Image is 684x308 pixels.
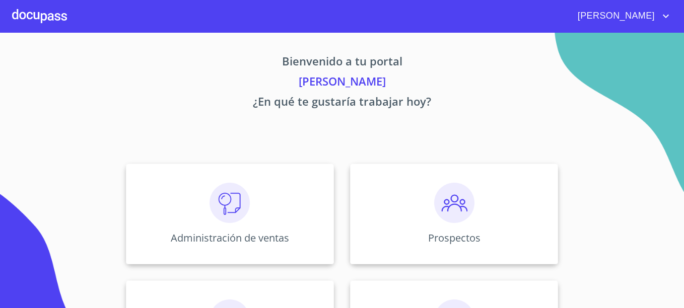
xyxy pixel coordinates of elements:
[171,231,289,245] p: Administración de ventas
[32,93,652,113] p: ¿En qué te gustaría trabajar hoy?
[570,8,672,24] button: account of current user
[210,183,250,223] img: consulta.png
[428,231,481,245] p: Prospectos
[570,8,660,24] span: [PERSON_NAME]
[32,53,652,73] p: Bienvenido a tu portal
[434,183,474,223] img: prospectos.png
[32,73,652,93] p: [PERSON_NAME]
